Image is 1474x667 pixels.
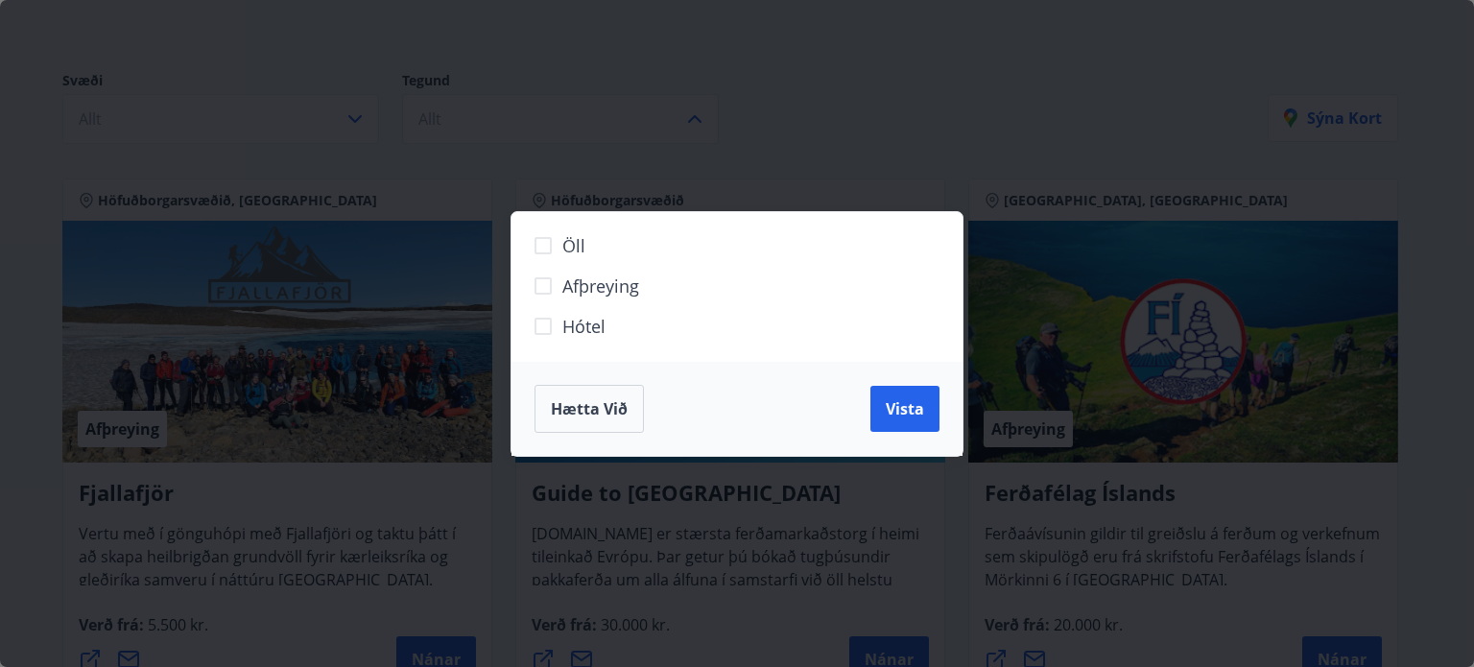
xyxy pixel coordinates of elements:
span: Vista [886,398,924,419]
span: Hætta við [551,398,628,419]
button: Hætta við [535,385,644,433]
button: Vista [870,386,939,432]
span: Afþreying [562,274,639,298]
span: Hótel [562,314,606,339]
span: Öll [562,233,585,258]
